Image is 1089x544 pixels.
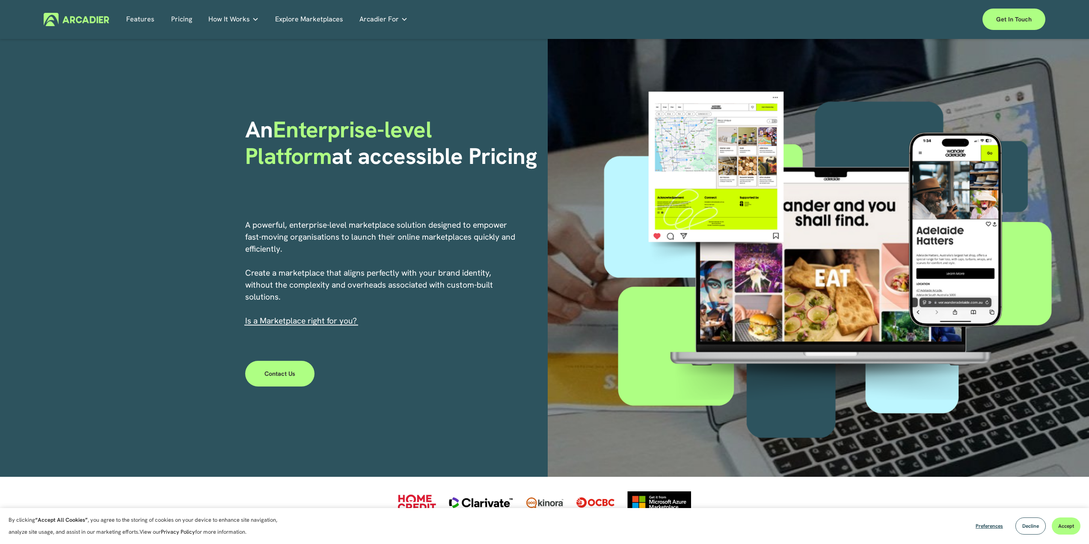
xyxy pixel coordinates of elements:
[359,13,399,25] span: Arcadier For
[245,116,542,170] h1: An at accessible Pricing
[126,13,154,26] a: Features
[359,13,408,26] a: folder dropdown
[245,219,516,327] p: A powerful, enterprise-level marketplace solution designed to empower fast-moving organisations t...
[245,361,315,386] a: Contact Us
[245,115,438,171] span: Enterprise-level Platform
[208,13,259,26] a: folder dropdown
[44,13,109,26] img: Arcadier
[247,315,357,326] a: s a Marketplace right for you?
[1015,517,1046,535] button: Decline
[275,13,343,26] a: Explore Marketplaces
[208,13,250,25] span: How It Works
[982,9,1045,30] a: Get in touch
[245,315,357,326] span: I
[976,523,1003,529] span: Preferences
[1046,503,1089,544] iframe: Chat Widget
[35,516,88,523] strong: “Accept All Cookies”
[1022,523,1039,529] span: Decline
[171,13,192,26] a: Pricing
[9,514,287,538] p: By clicking , you agree to the storing of cookies on your device to enhance site navigation, anal...
[969,517,1009,535] button: Preferences
[161,528,195,535] a: Privacy Policy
